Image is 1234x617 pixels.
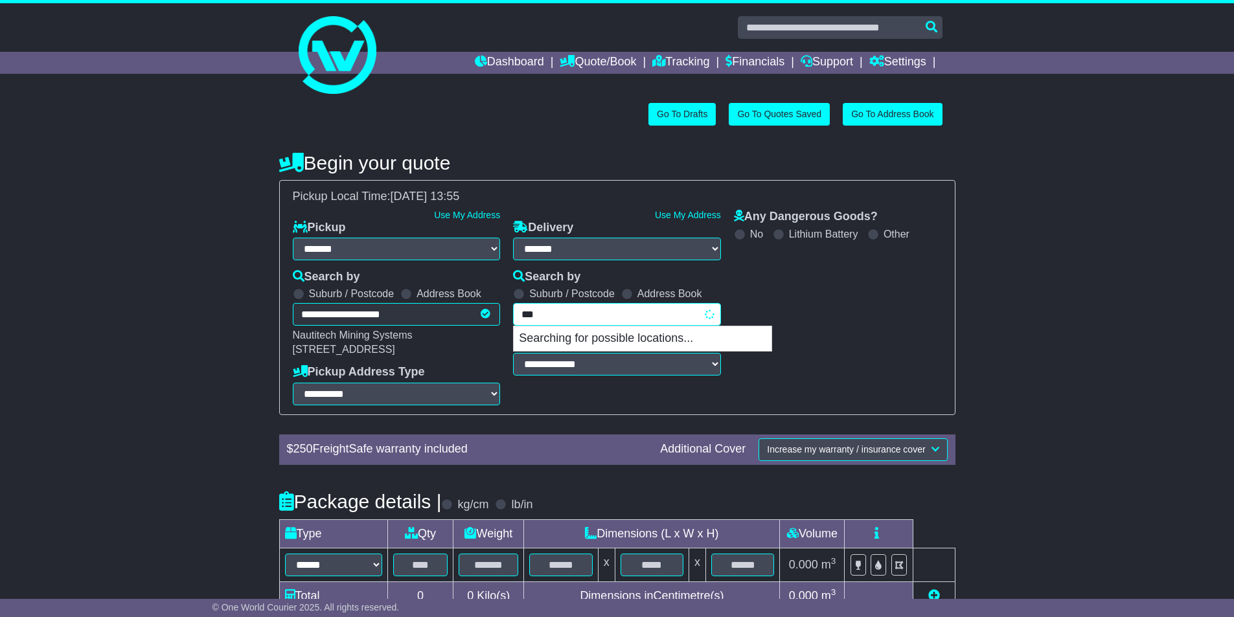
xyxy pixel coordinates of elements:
a: Support [801,52,853,74]
td: Weight [453,519,524,548]
td: Dimensions (L x W x H) [524,519,780,548]
a: Settings [869,52,926,74]
span: Increase my warranty / insurance cover [767,444,925,454]
span: 0.000 [789,589,818,602]
label: lb/in [511,498,532,512]
sup: 3 [831,556,836,566]
h4: Begin your quote [279,152,955,174]
div: Additional Cover [654,442,752,456]
label: Delivery [513,221,573,235]
label: Address Book [417,287,481,300]
button: Increase my warranty / insurance cover [759,438,947,461]
span: m [821,589,836,602]
a: Tracking [652,52,709,74]
a: Quote/Book [560,52,636,74]
td: Type [279,519,387,548]
label: Suburb / Postcode [529,287,615,300]
label: kg/cm [457,498,488,512]
label: Address Book [637,287,702,300]
span: 0 [467,589,474,602]
td: Volume [780,519,845,548]
label: Search by [513,270,580,284]
label: Suburb / Postcode [309,287,394,300]
a: Financials [726,52,784,74]
a: Go To Drafts [648,103,716,126]
td: x [689,548,706,581]
a: Use My Address [655,210,721,220]
div: Pickup Local Time: [286,190,948,204]
label: Any Dangerous Goods? [734,210,878,224]
span: [DATE] 13:55 [391,190,460,203]
label: Pickup Address Type [293,365,425,379]
a: Dashboard [475,52,544,74]
h4: Package details | [279,491,442,512]
span: 250 [293,442,313,455]
p: Searching for possible locations... [514,326,771,351]
a: Add new item [928,589,940,602]
td: x [598,548,615,581]
td: Qty [387,519,453,548]
td: Total [279,581,387,610]
a: Use My Address [434,210,500,220]
span: [STREET_ADDRESS] [293,344,395,355]
label: No [750,228,763,240]
label: Other [884,228,909,240]
sup: 3 [831,587,836,597]
a: Go To Quotes Saved [729,103,830,126]
span: Nautitech Mining Systems [293,330,413,341]
label: Lithium Battery [789,228,858,240]
span: m [821,558,836,571]
div: $ FreightSafe warranty included [280,442,654,456]
td: 0 [387,581,453,610]
span: © One World Courier 2025. All rights reserved. [212,602,400,612]
label: Pickup [293,221,346,235]
a: Go To Address Book [843,103,942,126]
label: Search by [293,270,360,284]
span: 0.000 [789,558,818,571]
td: Kilo(s) [453,581,524,610]
td: Dimensions in Centimetre(s) [524,581,780,610]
